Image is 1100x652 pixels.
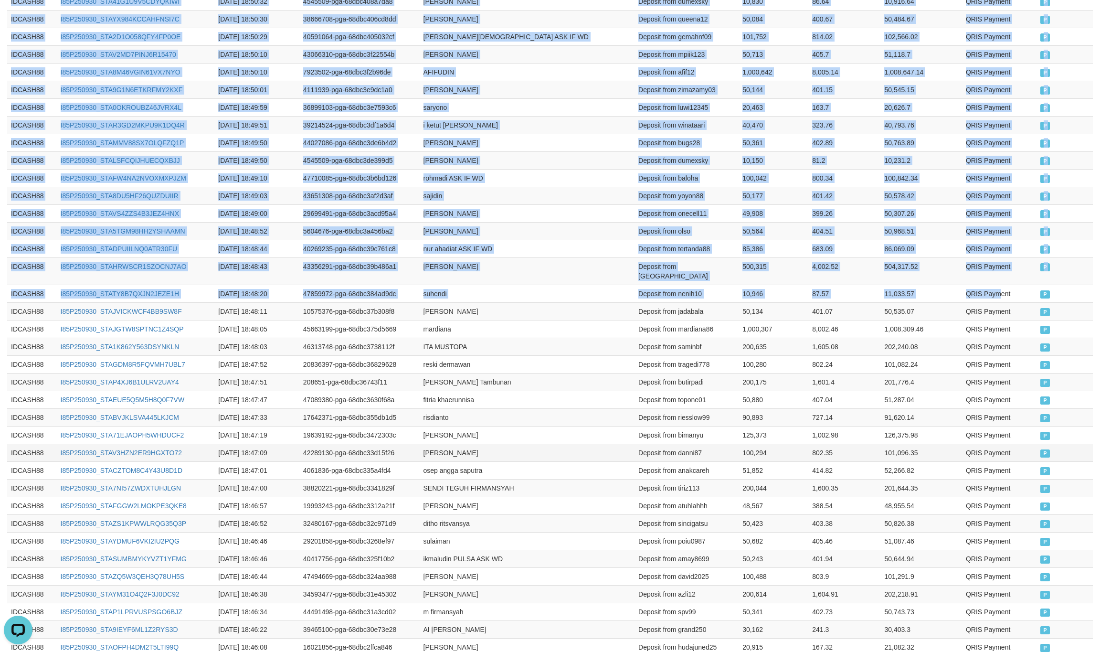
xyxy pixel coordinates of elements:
td: Deposit from [GEOGRAPHIC_DATA] [635,257,739,285]
td: 50,968.51 [880,222,962,240]
td: [DATE] 18:48:05 [214,320,299,338]
a: I85P250930_STAP1LPRVUSPSGO6BJZ [61,608,183,616]
td: 50,361 [739,134,808,151]
td: 40,793.76 [880,116,962,134]
td: 1,000,307 [739,320,808,338]
td: 200,175 [739,373,808,391]
td: Deposit from jadabala [635,302,739,320]
td: [PERSON_NAME] Tambunan [420,373,635,391]
span: PAID [1040,69,1050,77]
span: PAID [1040,192,1050,201]
span: PAID [1040,33,1050,42]
a: I85P250930_STADPUIILNQ0ATR30FU [61,245,178,253]
td: 47089380-pga-68dbc3630f68a [299,391,420,408]
td: 50,084 [739,10,808,28]
a: I85P250930_STA9IEYF6ML1Z2RYS3D [61,626,178,633]
td: 401.15 [808,81,880,98]
td: 50,177 [739,187,808,204]
a: I85P250930_STAOFPH4DM2T5LTI99Q [61,643,179,651]
td: 1,008,647.14 [880,63,962,81]
a: I85P250930_STA7NI57ZWDXTUHJLGN [61,484,181,492]
span: PAID [1040,228,1050,236]
button: Open LiveChat chat widget [4,4,32,32]
a: I85P250930_STA1K862Y563DSYNKLN [61,343,180,351]
a: I85P250930_STAHRWSCR1SZOCNJ7AO [61,263,187,270]
td: Deposit from riesslow99 [635,408,739,426]
td: 100,042 [739,169,808,187]
span: PAID [1040,122,1050,130]
span: PAID [1040,16,1050,24]
td: IDCASH88 [7,338,57,355]
td: 814.02 [808,28,880,45]
td: 323.76 [808,116,880,134]
td: [DATE] 18:47:01 [214,461,299,479]
td: 404.51 [808,222,880,240]
td: Deposit from tragedi778 [635,355,739,373]
td: 102,566.02 [880,28,962,45]
td: [DATE] 18:48:11 [214,302,299,320]
td: 50,144 [739,81,808,98]
td: 126,375.98 [880,426,962,444]
td: Deposit from olso [635,222,739,240]
span: PAID [1040,396,1050,405]
td: [PERSON_NAME] [420,151,635,169]
td: 407.04 [808,391,880,408]
td: QRIS Payment [962,134,1037,151]
td: [DATE] 18:48:52 [214,222,299,240]
td: [DATE] 18:50:30 [214,10,299,28]
td: 504,317.52 [880,257,962,285]
td: 36899103-pga-68dbc3e7593c6 [299,98,420,116]
td: 4111939-pga-68dbc3e9dc1a0 [299,81,420,98]
td: IDCASH88 [7,355,57,373]
td: Deposit from saminbf [635,338,739,355]
td: [DATE] 18:47:09 [214,444,299,461]
td: [DATE] 18:49:10 [214,169,299,187]
span: PAID [1040,246,1050,254]
td: [PERSON_NAME] [420,81,635,98]
td: 42289130-pga-68dbc33d15f26 [299,444,420,461]
td: 40,470 [739,116,808,134]
td: IDCASH88 [7,63,57,81]
td: 101,082.24 [880,355,962,373]
td: mardiana [420,320,635,338]
td: 51,287.04 [880,391,962,408]
a: I85P250930_STAJVICKWCF4BB9SW8F [61,308,182,315]
td: QRIS Payment [962,10,1037,28]
td: 20,463 [739,98,808,116]
span: PAID [1040,343,1050,352]
td: IDCASH88 [7,302,57,320]
td: 401.07 [808,302,880,320]
a: I85P250930_STA8M46VGIN61VX7NYO [61,68,180,76]
td: QRIS Payment [962,116,1037,134]
td: risdianto [420,408,635,426]
td: IDCASH88 [7,169,57,187]
td: 81.2 [808,151,880,169]
td: 1,605.08 [808,338,880,355]
a: I85P250930_STABVJKLSVA445LKJCM [61,414,180,421]
a: I85P250930_STAR3GD2MKPU9K1DQ4R [61,121,185,129]
td: 51,118.7 [880,45,962,63]
td: AFIFUDIN [420,63,635,81]
td: Deposit from danni87 [635,444,739,461]
td: QRIS Payment [962,257,1037,285]
td: Deposit from afif12 [635,63,739,81]
td: 43356291-pga-68dbc39b486a1 [299,257,420,285]
td: 50,763.89 [880,134,962,151]
td: 200,635 [739,338,808,355]
td: [DATE] 18:47:33 [214,408,299,426]
td: Deposit from yoyon88 [635,187,739,204]
td: 802.35 [808,444,880,461]
td: QRIS Payment [962,98,1037,116]
td: 10575376-pga-68dbc37b308f8 [299,302,420,320]
td: IDCASH88 [7,204,57,222]
td: Deposit from luwi12345 [635,98,739,116]
td: [PERSON_NAME][DEMOGRAPHIC_DATA] ASK IF WD [420,28,635,45]
td: QRIS Payment [962,81,1037,98]
td: 39214524-pga-68dbc3df1a6d4 [299,116,420,134]
td: IDCASH88 [7,444,57,461]
td: 50,713 [739,45,808,63]
td: IDCASH88 [7,391,57,408]
td: [PERSON_NAME] [420,257,635,285]
td: QRIS Payment [962,151,1037,169]
span: PAID [1040,210,1050,218]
